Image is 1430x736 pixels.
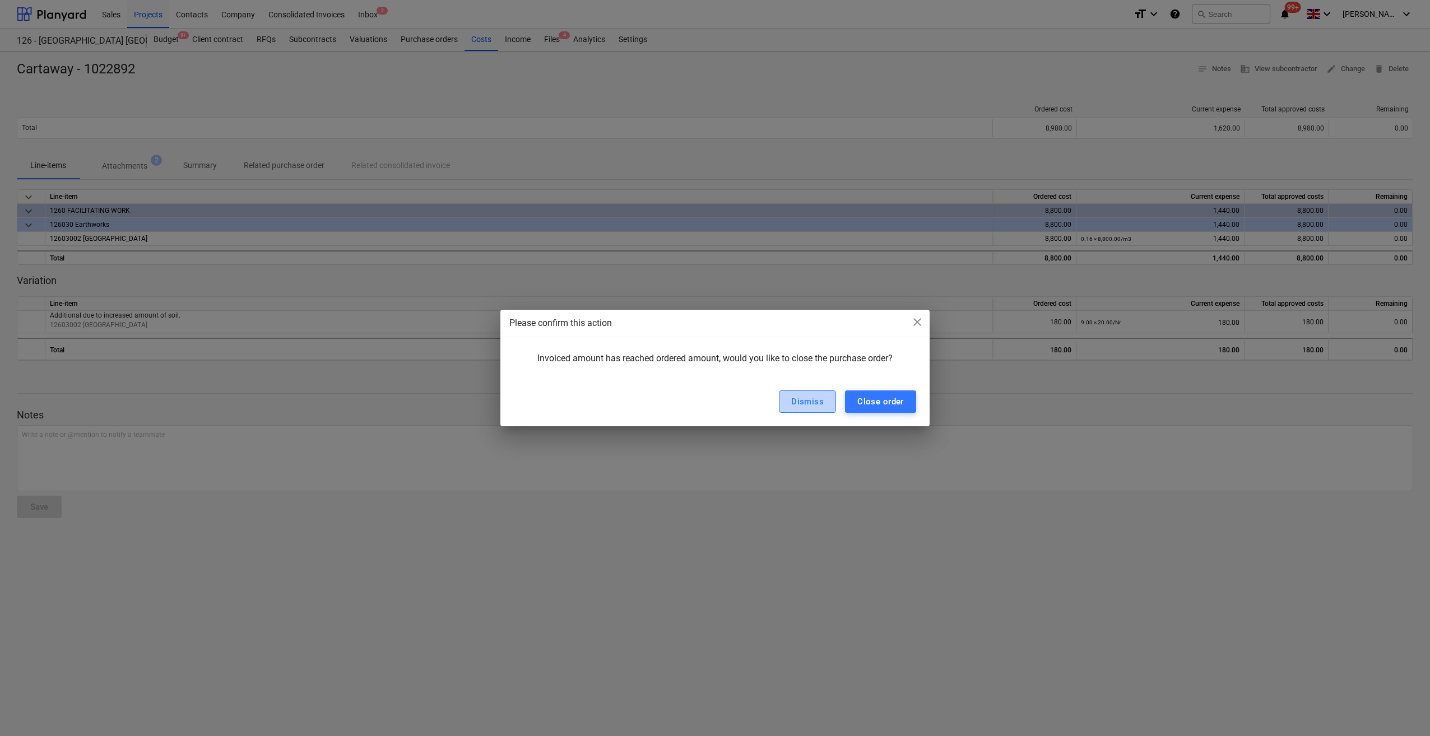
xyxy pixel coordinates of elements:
div: Dismiss [791,394,824,409]
div: Close order [857,394,904,409]
button: Dismiss [779,390,836,413]
button: Close order [845,390,916,413]
div: close [911,315,924,333]
iframe: Chat Widget [1374,682,1430,736]
span: close [911,315,924,329]
div: Invoiced amount has reached ordered amount, would you like to close the purchase order? [514,353,916,372]
div: Please confirm this action [509,316,921,330]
